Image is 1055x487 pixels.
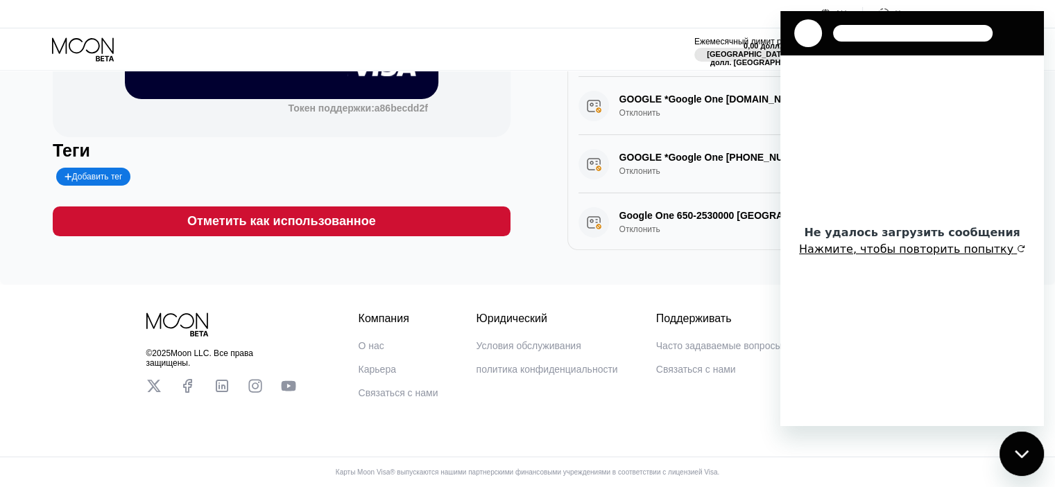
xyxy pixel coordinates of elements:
[146,348,256,368] font: Moon LLC. Все права защищены.
[146,348,153,358] font: ©
[359,312,409,324] font: Компания
[710,50,821,67] font: 4000,00 долл. [GEOGRAPHIC_DATA]
[1000,432,1044,476] iframe: Кнопка запуска окна обмена сообщениями
[359,364,396,375] font: Карьера
[288,103,374,114] font: Токен поддержки:
[477,364,618,375] font: политика конфиденциальности
[821,7,863,21] div: АН
[53,141,90,160] font: Теги
[895,9,1003,19] font: Часто задаваемые вопросы
[694,37,831,46] font: Ежемесячный лимит расходов Visa
[359,340,384,351] font: О нас
[694,37,831,62] div: Ежемесячный лимит расходов Visa0,00 долл. [GEOGRAPHIC_DATA]/4000,00 долл. [GEOGRAPHIC_DATA]
[72,172,123,181] font: Добавить тег
[656,340,782,351] font: Часто задаваемые вопросы
[656,364,736,375] font: Связаться с нами
[863,7,1003,21] div: Часто задаваемые вопросы
[56,168,130,186] div: Добавить тег
[656,312,732,324] font: Поддерживать
[780,11,1044,426] iframe: Окно обмена сообщениями
[359,387,438,398] font: Связаться с нами
[336,468,719,476] font: Карты Moon Visa® выпускаются нашими партнерскими финансовыми учреждениями в соответствии с лиценз...
[835,9,847,19] font: АН
[152,348,171,358] font: 2025
[707,42,789,58] font: 0,00 долл. [GEOGRAPHIC_DATA]
[187,214,376,228] font: Отметить как использованное
[288,103,427,114] div: Токен поддержки:a86becdd2f
[477,340,581,351] font: Условия обслуживания
[53,206,510,236] div: Отметить как использованное
[477,312,547,324] font: Юридический
[375,103,428,114] font: a86becdd2f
